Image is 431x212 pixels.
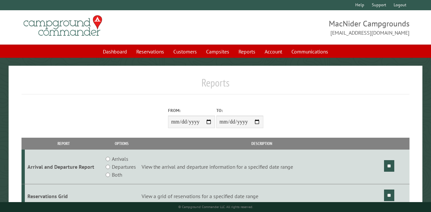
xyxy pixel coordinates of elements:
a: Reservations [132,45,168,58]
label: Departures [112,163,136,171]
small: © Campground Commander LLC. All rights reserved. [178,205,253,209]
td: View a grid of reservations for a specified date range [141,184,383,208]
th: Report [25,138,103,149]
a: Campsites [202,45,233,58]
td: Arrival and Departure Report [25,150,103,184]
th: Options [103,138,141,149]
a: Dashboard [99,45,131,58]
td: Reservations Grid [25,184,103,208]
label: Arrivals [112,155,128,163]
th: Description [141,138,383,149]
td: View the arrival and departure information for a specified date range [141,150,383,184]
label: Both [112,171,122,179]
span: MacNider Campgrounds [EMAIL_ADDRESS][DOMAIN_NAME] [216,18,409,37]
a: Account [261,45,286,58]
a: Reports [235,45,259,58]
img: Campground Commander [22,13,104,39]
label: To: [216,107,263,114]
h1: Reports [22,76,409,94]
a: Communications [287,45,332,58]
label: From: [168,107,215,114]
a: Customers [169,45,201,58]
